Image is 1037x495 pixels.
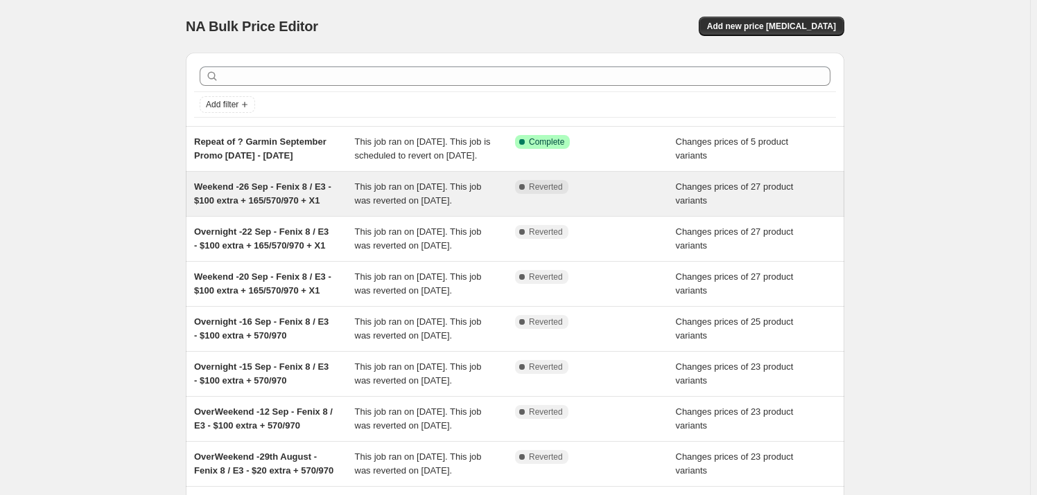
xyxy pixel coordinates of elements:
span: This job ran on [DATE]. This job was reverted on [DATE]. [355,316,482,341]
span: Changes prices of 23 product variants [676,451,794,476]
span: OverWeekend -12 Sep - Fenix 8 / E3 - $100 extra + 570/970 [194,406,333,431]
span: Changes prices of 23 product variants [676,406,794,431]
span: NA Bulk Price Editor [186,19,318,34]
span: This job ran on [DATE]. This job was reverted on [DATE]. [355,226,482,251]
span: Add filter [206,99,238,110]
span: Overnight -22 Sep - Fenix 8 / E3 - $100 extra + 165/570/970 + X1 [194,226,329,251]
span: Reverted [529,361,563,372]
span: Reverted [529,316,563,327]
span: This job ran on [DATE]. This job is scheduled to revert on [DATE]. [355,136,491,161]
span: Changes prices of 25 product variants [676,316,794,341]
span: This job ran on [DATE]. This job was reverted on [DATE]. [355,406,482,431]
span: Changes prices of 27 product variants [676,271,794,296]
span: Weekend -20 Sep - Fenix 8 / E3 - $100 extra + 165/570/970 + X1 [194,271,331,296]
span: OverWeekend -29th August - Fenix 8 / E3 - $20 extra + 570/970 [194,451,333,476]
span: Changes prices of 5 product variants [676,136,789,161]
span: Overnight -16 Sep - Fenix 8 / E3 - $100 extra + 570/970 [194,316,329,341]
span: Reverted [529,226,563,237]
span: Changes prices of 23 product variants [676,361,794,386]
span: This job ran on [DATE]. This job was reverted on [DATE]. [355,451,482,476]
span: Complete [529,136,564,147]
span: Changes prices of 27 product variants [676,226,794,251]
span: Repeat of ? Garmin September Promo [DATE] - [DATE] [194,136,326,161]
button: Add new price [MEDICAL_DATA] [699,17,844,36]
span: Add new price [MEDICAL_DATA] [707,21,836,32]
button: Add filter [200,96,255,113]
span: Reverted [529,451,563,462]
span: Changes prices of 27 product variants [676,181,794,206]
span: Reverted [529,271,563,282]
span: Overnight -15 Sep - Fenix 8 / E3 - $100 extra + 570/970 [194,361,329,386]
span: Weekend -26 Sep - Fenix 8 / E3 - $100 extra + 165/570/970 + X1 [194,181,331,206]
span: This job ran on [DATE]. This job was reverted on [DATE]. [355,361,482,386]
span: This job ran on [DATE]. This job was reverted on [DATE]. [355,271,482,296]
span: This job ran on [DATE]. This job was reverted on [DATE]. [355,181,482,206]
span: Reverted [529,181,563,192]
span: Reverted [529,406,563,417]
